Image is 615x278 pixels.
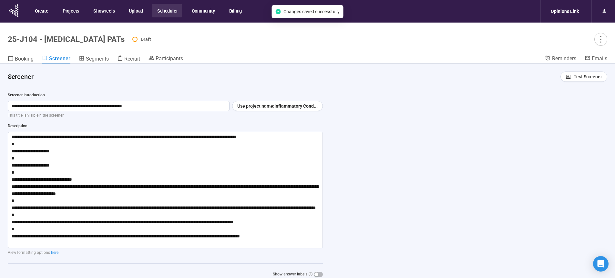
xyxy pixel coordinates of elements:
[152,4,182,17] button: Scheduler
[594,33,607,46] button: more
[596,35,605,43] span: more
[124,56,140,62] span: Recruit
[42,55,70,63] a: Screener
[8,123,323,129] div: Description
[156,55,183,62] span: Participants
[86,56,109,62] span: Segments
[141,37,151,42] span: Draft
[8,72,555,81] h4: Screener
[232,101,323,111] button: Use project name:Inflammatory Cond...
[57,4,84,17] button: Projects
[574,73,602,80] span: Test Screener
[309,272,313,276] span: question-circle
[15,56,34,62] span: Booking
[314,272,323,277] button: Show answer labels
[547,5,583,17] div: Opinions Link
[30,4,53,17] button: Create
[8,250,323,256] p: View formatting options
[283,9,340,14] span: Changes saved successfully
[8,35,125,44] h1: 25-J104 - [MEDICAL_DATA] PATs
[187,4,219,17] button: Community
[224,4,247,17] button: Billing
[51,250,58,255] a: here
[124,4,148,17] button: Upload
[237,102,274,110] span: Use project name:
[276,9,281,14] span: check-circle
[593,256,609,272] div: Open Intercom Messenger
[149,55,183,63] a: Participants
[8,92,323,98] div: Screener Introduction
[545,55,576,63] a: Reminders
[8,55,34,63] a: Booking
[274,103,318,109] b: Inflammatory Cond...
[117,55,140,63] a: Recruit
[273,271,323,277] label: Show answer labels
[88,4,119,17] button: Showreels
[49,55,70,62] span: Screener
[585,55,607,63] a: Emails
[560,72,607,82] button: Test Screener
[79,55,109,63] a: Segments
[552,55,576,62] span: Reminders
[592,55,607,62] span: Emails
[8,112,323,119] p: This title is visible in the screener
